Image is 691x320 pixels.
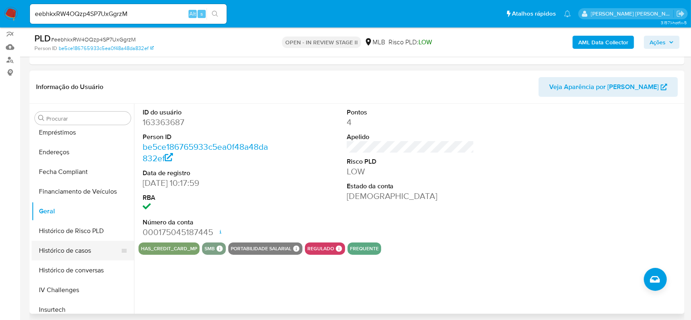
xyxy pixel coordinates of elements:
dt: Apelido [347,133,475,142]
dd: [DATE] 10:17:59 [143,177,270,189]
button: IV Challenges [32,280,134,300]
span: Alt [189,10,196,18]
button: Endereços [32,142,134,162]
button: Geral [32,201,134,221]
b: Person ID [34,45,57,52]
a: Sair [676,9,685,18]
dt: ID do usuário [143,108,270,117]
button: Ações [644,36,680,49]
a: be5ce186765933c5ea0f48a48da832ef [143,141,268,164]
dt: Número da conta [143,218,270,227]
a: be5ce186765933c5ea0f48a48da832ef [59,45,154,52]
input: Procurar [46,115,127,122]
button: AML Data Collector [573,36,634,49]
span: s [200,10,203,18]
dd: 163363687 [143,117,270,128]
dd: LOW [347,166,475,177]
div: MLB [364,38,385,47]
dt: Estado da conta [347,182,475,191]
a: Notificações [564,10,571,17]
dd: [DEMOGRAPHIC_DATA] [347,190,475,202]
b: PLD [34,32,51,45]
span: Risco PLD: [389,38,432,47]
dt: Pontos [347,108,475,117]
h1: Informação do Usuário [36,83,103,91]
input: Pesquise usuários ou casos... [30,9,227,19]
button: smb [205,247,215,250]
span: 3.157.1-hotfix-5 [661,19,687,26]
p: andrea.asantos@mercadopago.com.br [591,10,674,18]
button: regulado [307,247,334,250]
button: Procurar [38,115,45,121]
button: Fecha Compliant [32,162,134,182]
b: AML Data Collector [578,36,628,49]
dt: Risco PLD [347,157,475,166]
span: Atalhos rápidos [512,9,556,18]
dd: 4 [347,117,475,128]
button: Portabilidade Salarial [231,247,291,250]
span: # eebhkxRW4OQzp4SP7UxGgrzM [51,35,136,43]
button: Histórico de Risco PLD [32,221,134,241]
button: Financiamento de Veículos [32,182,134,201]
dt: RBA [143,193,270,202]
button: Veja Aparência por [PERSON_NAME] [539,77,678,97]
dt: Data de registro [143,169,270,178]
dt: Person ID [143,133,270,142]
button: Empréstimos [32,123,134,142]
p: OPEN - IN REVIEW STAGE II [282,37,361,48]
button: frequente [350,247,379,250]
button: Histórico de casos [32,241,127,261]
button: has_credit_card_mp [141,247,197,250]
dd: 000175045187445 [143,226,270,238]
span: Veja Aparência por [PERSON_NAME] [549,77,659,97]
button: search-icon [207,8,223,20]
span: Ações [650,36,666,49]
button: Insurtech [32,300,134,320]
span: LOW [418,37,432,47]
button: Histórico de conversas [32,261,134,280]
